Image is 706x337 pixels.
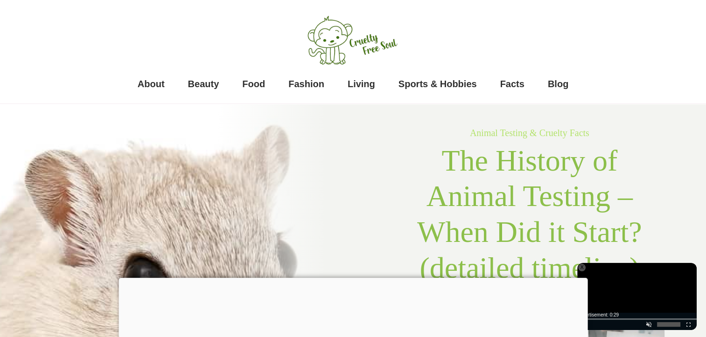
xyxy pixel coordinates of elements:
[242,75,265,93] a: Food
[348,75,375,93] a: Living
[288,75,324,93] a: Fashion
[398,75,477,93] a: Sports & Hobbies
[578,264,586,271] div: X
[188,75,219,93] a: Beauty
[138,75,165,93] a: About
[470,128,589,138] a: Animal Testing & Cruelty Facts
[119,278,587,336] iframe: Advertisement
[577,313,697,317] div: Advertisement: 0:29
[577,263,697,330] iframe: Advertisement
[577,263,697,330] div: Video Player
[417,144,642,284] span: The History of Animal Testing – When Did it Start? (detailed timeline)
[500,75,524,93] a: Facts
[548,75,568,93] a: Blog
